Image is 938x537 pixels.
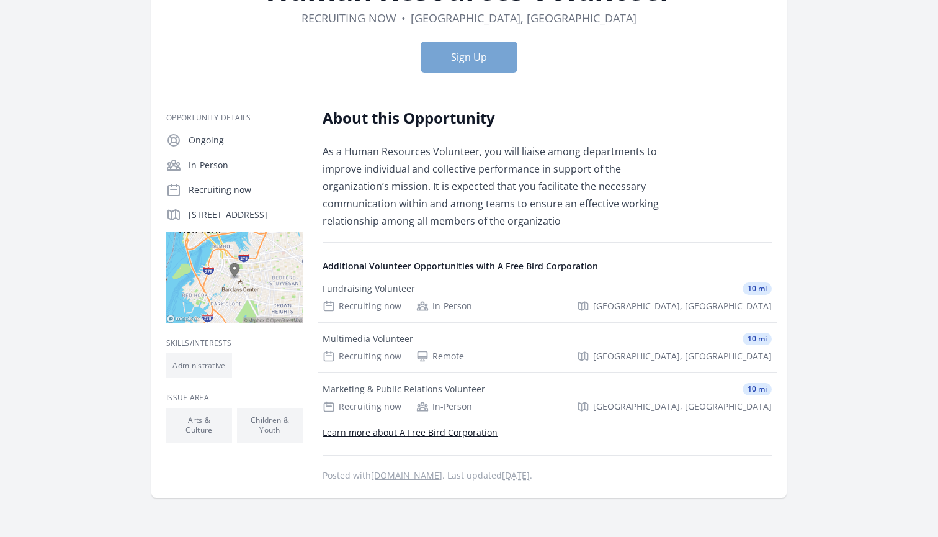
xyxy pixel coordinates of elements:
p: Ongoing [189,134,303,147]
a: Fundraising Volunteer 10 mi Recruiting now In-Person [GEOGRAPHIC_DATA], [GEOGRAPHIC_DATA] [318,273,777,322]
p: In-Person [189,159,303,171]
img: Map [166,232,303,323]
h4: Additional Volunteer Opportunities with A Free Bird Corporation [323,260,772,273]
div: Recruiting now [323,300,401,312]
div: In-Person [416,400,472,413]
h3: Opportunity Details [166,113,303,123]
p: [STREET_ADDRESS] [189,209,303,221]
div: In-Person [416,300,472,312]
p: Recruiting now [189,184,303,196]
button: Sign Up [421,42,517,73]
span: 10 mi [743,282,772,295]
h3: Issue area [166,393,303,403]
dd: [GEOGRAPHIC_DATA], [GEOGRAPHIC_DATA] [411,9,636,27]
span: 10 mi [743,383,772,395]
li: Arts & Culture [166,408,232,443]
div: Fundraising Volunteer [323,282,415,295]
span: [GEOGRAPHIC_DATA], [GEOGRAPHIC_DATA] [593,300,772,312]
a: Marketing & Public Relations Volunteer 10 mi Recruiting now In-Person [GEOGRAPHIC_DATA], [GEOGRAP... [318,373,777,423]
a: Learn more about A Free Bird Corporation [323,426,498,438]
abbr: Wed, Feb 12, 2025 8:56 PM [502,469,530,481]
span: 10 mi [743,333,772,345]
div: Remote [416,350,464,363]
div: Multimedia Volunteer [323,333,413,345]
a: [DOMAIN_NAME] [371,469,442,481]
h3: Skills/Interests [166,338,303,348]
div: • [401,9,406,27]
dd: Recruiting now [301,9,396,27]
li: Children & Youth [237,408,303,443]
span: [GEOGRAPHIC_DATA], [GEOGRAPHIC_DATA] [593,400,772,413]
div: Recruiting now [323,400,401,413]
div: Marketing & Public Relations Volunteer [323,383,485,395]
li: Administrative [166,353,232,378]
h2: About this Opportunity [323,108,686,128]
p: As a Human Resources Volunteer, you will liaise among departments to improve individual and colle... [323,143,686,230]
p: Posted with . Last updated . [323,471,772,481]
a: Multimedia Volunteer 10 mi Recruiting now Remote [GEOGRAPHIC_DATA], [GEOGRAPHIC_DATA] [318,323,777,372]
div: Recruiting now [323,350,401,363]
span: [GEOGRAPHIC_DATA], [GEOGRAPHIC_DATA] [593,350,772,363]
